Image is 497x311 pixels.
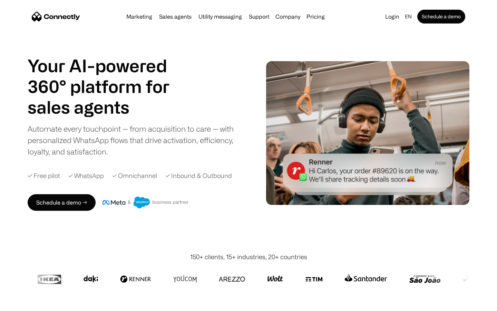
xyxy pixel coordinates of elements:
[68,171,104,180] div: ✓ WhatsApp
[156,14,194,19] a: Sales agents
[304,14,328,19] a: Pricing
[28,55,186,97] h1: Your AI-powered 360° platform for
[246,14,272,19] a: Support
[124,14,155,19] a: Marketing
[103,197,189,208] img: Meta and Salesforce business partner badge.
[28,97,186,117] h1: sales agents
[402,12,416,21] div: en
[275,12,300,21] div: Company
[190,252,307,262] div: 150+ clients, 15+ industries, 20+ countries
[382,12,402,21] a: Login
[28,171,60,180] div: ✓ Free pilot
[405,12,412,21] div: en
[14,299,41,309] ul: Language list
[7,298,41,309] aside: Language selected: English
[28,123,245,157] div: Automate every touchpoint — from acquisition to care — with personalized WhatsApp flows that driv...
[273,12,302,21] div: Company
[165,171,232,180] div: ✓ Inbound & Outbound
[28,97,186,117] div: 1 of 4
[28,194,96,211] a: Schedule a demo →
[32,11,80,22] a: home
[196,14,245,19] a: Utility messaging
[417,10,465,23] a: Schedule a demo
[28,97,186,117] div: carousel
[112,171,157,180] div: ✓ Omnichannel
